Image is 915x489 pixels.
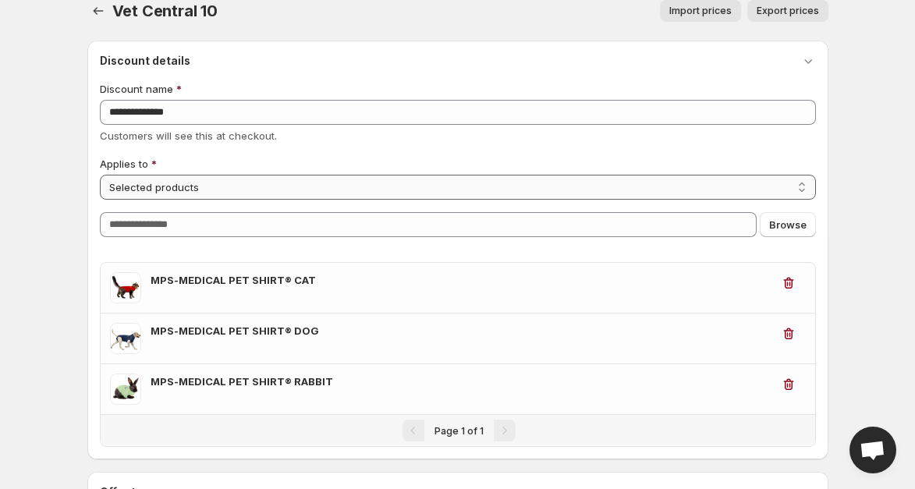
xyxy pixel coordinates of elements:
h3: MPS-MEDICAL PET SHIRT® RABBIT [151,374,771,389]
span: Browse [769,217,807,232]
span: Customers will see this at checkout. [100,129,277,142]
span: Page 1 of 1 [434,425,484,437]
button: Browse [760,212,816,237]
h3: MPS-MEDICAL PET SHIRT® DOG [151,323,771,338]
span: Applies to [100,158,148,170]
div: Open chat [849,427,896,473]
span: Vet Central 10 [112,2,218,20]
span: Export prices [757,5,819,17]
span: Discount name [100,83,173,95]
nav: Pagination [101,414,815,446]
h3: Discount details [100,53,190,69]
span: Import prices [669,5,732,17]
h3: MPS-MEDICAL PET SHIRT® CAT [151,272,771,288]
